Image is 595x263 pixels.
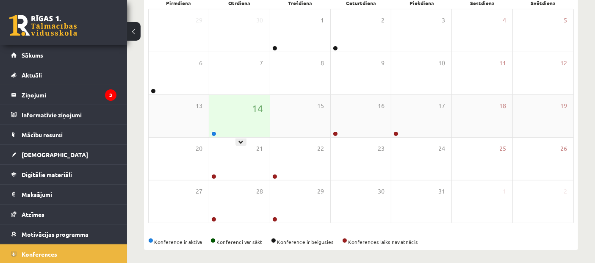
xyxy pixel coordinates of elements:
span: 30 [378,187,385,196]
a: Motivācijas programma [11,224,116,244]
a: Rīgas 1. Tālmācības vidusskola [9,15,77,36]
span: Sākums [22,51,43,59]
span: 8 [321,58,324,68]
span: Digitālie materiāli [22,171,72,178]
i: 3 [105,89,116,101]
a: Mācību resursi [11,125,116,144]
span: 31 [438,187,445,196]
span: 9 [381,58,385,68]
a: Maksājumi [11,185,116,204]
span: 29 [196,16,202,25]
span: 2 [564,187,567,196]
span: 16 [378,101,385,111]
span: 7 [260,58,263,68]
span: 24 [438,144,445,153]
span: 18 [499,101,506,111]
span: 30 [257,16,263,25]
span: Atzīmes [22,210,44,218]
legend: Informatīvie ziņojumi [22,105,116,125]
a: Ziņojumi3 [11,85,116,105]
span: 27 [196,187,202,196]
span: 19 [560,101,567,111]
span: 29 [317,187,324,196]
span: 26 [560,144,567,153]
span: Motivācijas programma [22,230,89,238]
a: Sākums [11,45,116,65]
span: 5 [564,16,567,25]
a: Digitālie materiāli [11,165,116,184]
span: 20 [196,144,202,153]
span: 11 [499,58,506,68]
span: 4 [503,16,506,25]
span: 23 [378,144,385,153]
legend: Ziņojumi [22,85,116,105]
span: Aktuāli [22,71,42,79]
span: 28 [257,187,263,196]
span: 21 [257,144,263,153]
a: [DEMOGRAPHIC_DATA] [11,145,116,164]
legend: Maksājumi [22,185,116,204]
span: 6 [199,58,202,68]
span: 22 [317,144,324,153]
span: 2 [381,16,385,25]
span: Konferences [22,250,57,258]
span: 14 [252,101,263,116]
span: 15 [317,101,324,111]
span: 1 [503,187,506,196]
span: 10 [438,58,445,68]
a: Atzīmes [11,205,116,224]
span: 13 [196,101,202,111]
span: Mācību resursi [22,131,63,138]
span: 1 [321,16,324,25]
span: [DEMOGRAPHIC_DATA] [22,151,88,158]
a: Informatīvie ziņojumi [11,105,116,125]
span: 17 [438,101,445,111]
span: 12 [560,58,567,68]
span: 3 [442,16,445,25]
span: 25 [499,144,506,153]
div: Konference ir aktīva Konferenci var sākt Konference ir beigusies Konferences laiks nav atnācis [148,238,574,246]
a: Aktuāli [11,65,116,85]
